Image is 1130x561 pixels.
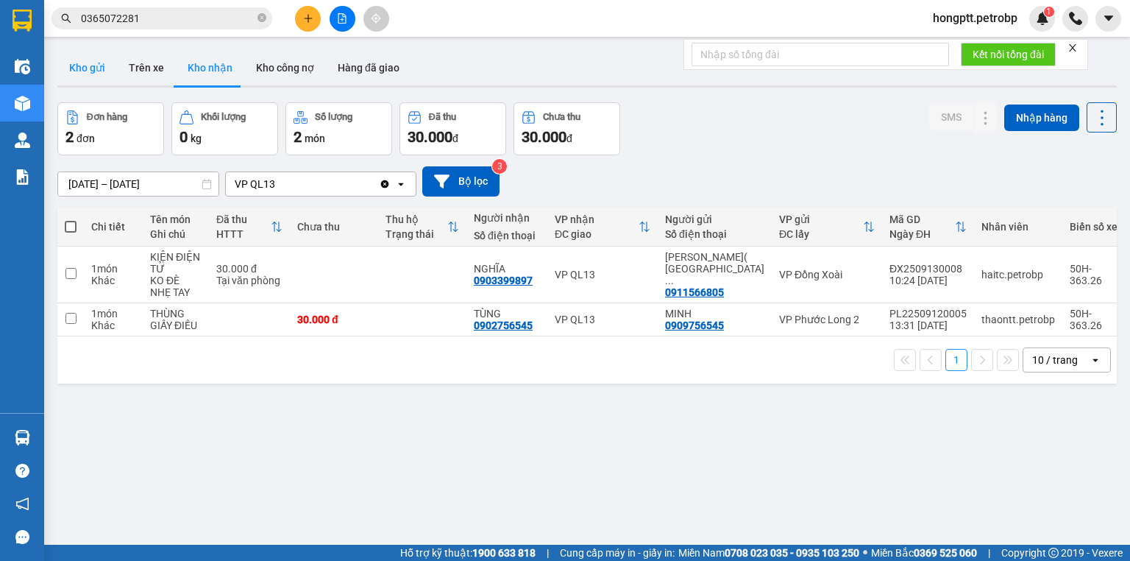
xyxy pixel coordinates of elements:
div: thaontt.petrobp [981,314,1055,325]
div: 30.000 đ [297,314,371,325]
span: question-circle [15,464,29,478]
div: Chưa thu [543,112,580,122]
sup: 3 [492,159,507,174]
span: hongptt.petrobp [921,9,1029,27]
div: Đã thu [216,214,271,225]
div: NGHĨA [474,263,540,275]
img: logo-vxr [13,10,32,32]
svg: open [1090,354,1101,366]
span: copyright [1048,548,1059,558]
img: solution-icon [15,169,30,185]
div: 13:31 [DATE] [889,320,967,331]
div: 50H-363.26 [1070,263,1117,286]
div: ĐC lấy [779,228,863,240]
span: 1 [1046,7,1051,17]
div: Mã GD [889,214,955,225]
div: VP QL13 [555,269,650,280]
div: HTTT [216,228,271,240]
sup: 1 [1044,7,1054,17]
div: Người gửi [665,214,764,225]
span: 30.000 [522,128,566,146]
div: Chưa thu [297,221,371,233]
div: VP QL13 [235,177,275,191]
div: VP nhận [555,214,639,225]
span: Kết nối tổng đài [973,46,1044,63]
th: Toggle SortBy [772,208,882,247]
div: 30.000 đ [216,263,282,275]
div: Tên món [150,214,202,225]
div: 10:24 [DATE] [889,275,967,286]
div: THÙNG GIẤY ĐIỀU [150,308,202,331]
div: PHONG NGUYÊN( HIẾU ) [665,251,764,286]
img: warehouse-icon [15,96,30,111]
span: 2 [65,128,74,146]
span: 2 [294,128,302,146]
button: Khối lượng0kg [171,102,278,155]
img: warehouse-icon [15,133,30,148]
div: Đơn hàng [87,112,127,122]
th: Toggle SortBy [547,208,658,247]
div: Khác [91,275,135,286]
img: warehouse-icon [15,59,30,74]
div: Thu hộ [385,214,447,225]
button: caret-down [1095,6,1121,32]
button: Nhập hàng [1004,105,1079,131]
button: Số lượng2món [285,102,392,155]
span: close-circle [257,12,266,26]
button: Hàng đã giao [326,50,411,85]
button: 1 [945,349,967,371]
div: 1 món [91,263,135,275]
th: Toggle SortBy [378,208,466,247]
div: PL22509120005 [889,308,967,320]
div: VP Đồng Xoài [779,269,875,280]
div: 0902756545 [474,320,533,331]
div: Khối lượng [201,112,246,122]
th: Toggle SortBy [209,208,290,247]
img: phone-icon [1069,12,1082,25]
button: SMS [929,104,973,130]
div: haitc.petrobp [981,269,1055,280]
svg: open [395,178,407,190]
span: caret-down [1102,12,1115,25]
div: VP Phước Long 2 [779,314,875,325]
img: warehouse-icon [15,430,30,445]
div: Biển số xe [1070,221,1117,233]
input: Select a date range. [58,172,218,196]
span: notification [15,497,29,511]
span: món [305,133,325,144]
div: Số điện thoại [665,228,764,240]
button: Kết nối tổng đài [961,43,1056,66]
div: Số lượng [315,112,352,122]
th: Toggle SortBy [882,208,974,247]
button: Trên xe [117,50,176,85]
div: Nhân viên [981,221,1055,233]
span: Cung cấp máy in - giấy in: [560,545,675,561]
input: Tìm tên, số ĐT hoặc mã đơn [81,10,255,27]
strong: 0708 023 035 - 0935 103 250 [725,547,859,559]
span: close-circle [257,13,266,22]
div: VP gửi [779,214,863,225]
span: close [1067,43,1078,53]
button: Chưa thu30.000đ [514,102,620,155]
button: file-add [330,6,355,32]
button: aim [363,6,389,32]
div: Người nhận [474,212,540,224]
span: search [61,13,71,24]
div: ĐC giao [555,228,639,240]
span: plus [303,13,313,24]
div: Chi tiết [91,221,135,233]
strong: 1900 633 818 [472,547,536,559]
span: | [988,545,990,561]
span: aim [371,13,381,24]
button: Kho gửi [57,50,117,85]
div: Đã thu [429,112,456,122]
span: 0 [180,128,188,146]
div: Số điện thoại [474,230,540,241]
div: 0903399897 [474,275,533,286]
div: TÙNG [474,308,540,320]
span: ⚪️ [863,550,867,556]
div: Trạng thái [385,228,447,240]
div: Ngày ĐH [889,228,955,240]
span: file-add [337,13,347,24]
span: Hỗ trợ kỹ thuật: [400,545,536,561]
